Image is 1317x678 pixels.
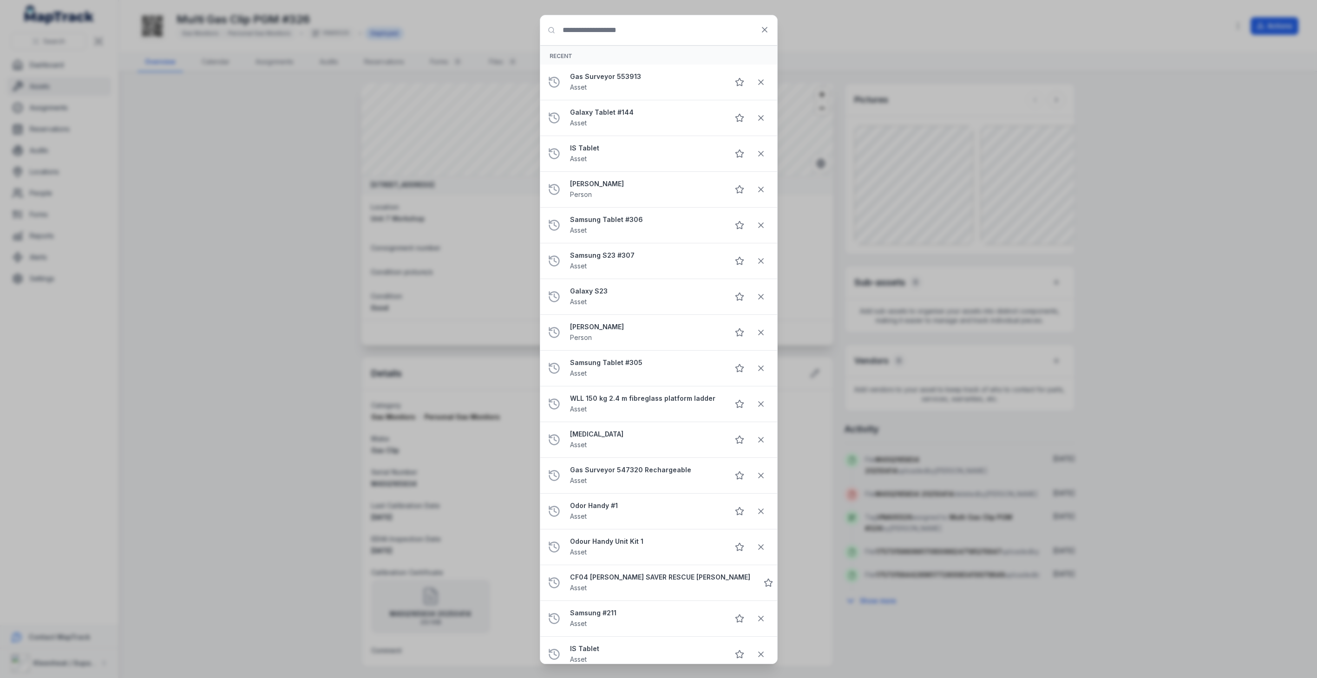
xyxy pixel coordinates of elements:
[570,287,721,307] a: Galaxy S23Asset
[570,644,721,653] strong: IS Tablet
[570,644,721,665] a: IS TabletAsset
[570,179,721,189] strong: [PERSON_NAME]
[570,430,721,450] a: [MEDICAL_DATA]Asset
[570,226,587,234] span: Asset
[570,465,721,486] a: Gas Surveyor 547320 RechargeableAsset
[550,52,572,59] span: Recent
[570,548,587,556] span: Asset
[570,108,721,117] strong: Galaxy Tablet #144
[570,143,721,153] strong: IS Tablet
[570,119,587,127] span: Asset
[570,430,721,439] strong: [MEDICAL_DATA]
[570,501,721,522] a: Odor Handy #1Asset
[570,251,721,260] strong: Samsung S23 #307
[570,537,721,557] a: Odour Handy Unit Kit 1Asset
[570,394,721,403] strong: WLL 150 kg 2.4 m fibreglass platform ladder
[570,441,587,449] span: Asset
[570,619,587,627] span: Asset
[570,655,587,663] span: Asset
[570,251,721,271] a: Samsung S23 #307Asset
[570,608,721,618] strong: Samsung #211
[570,573,750,593] a: CF04 [PERSON_NAME] SAVER RESCUE [PERSON_NAME]Asset
[570,608,721,629] a: Samsung #211Asset
[570,537,721,546] strong: Odour Handy Unit Kit 1
[570,501,721,510] strong: Odor Handy #1
[570,476,587,484] span: Asset
[570,287,721,296] strong: Galaxy S23
[570,584,587,592] span: Asset
[570,369,587,377] span: Asset
[570,215,721,235] a: Samsung Tablet #306Asset
[570,512,587,520] span: Asset
[570,358,721,367] strong: Samsung Tablet #305
[570,333,592,341] span: Person
[570,143,721,164] a: IS TabletAsset
[570,262,587,270] span: Asset
[570,465,721,475] strong: Gas Surveyor 547320 Rechargeable
[570,405,587,413] span: Asset
[570,179,721,200] a: [PERSON_NAME]Person
[570,298,587,306] span: Asset
[570,322,721,332] strong: [PERSON_NAME]
[570,72,721,81] strong: Gas Surveyor 553913
[570,83,587,91] span: Asset
[570,394,721,414] a: WLL 150 kg 2.4 m fibreglass platform ladderAsset
[570,573,750,582] strong: CF04 [PERSON_NAME] SAVER RESCUE [PERSON_NAME]
[570,190,592,198] span: Person
[570,155,587,163] span: Asset
[570,358,721,378] a: Samsung Tablet #305Asset
[570,215,721,224] strong: Samsung Tablet #306
[570,72,721,92] a: Gas Surveyor 553913Asset
[570,108,721,128] a: Galaxy Tablet #144Asset
[570,322,721,343] a: [PERSON_NAME]Person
